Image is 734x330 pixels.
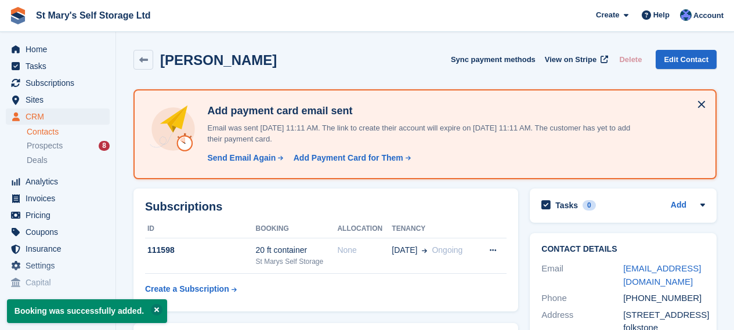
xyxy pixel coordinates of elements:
[289,152,412,164] a: Add Payment Card for Them
[145,244,255,256] div: 111598
[27,126,110,137] a: Contacts
[392,220,477,238] th: Tenancy
[203,104,638,118] h4: Add payment card email sent
[6,58,110,74] a: menu
[6,92,110,108] a: menu
[6,258,110,274] a: menu
[9,7,27,24] img: stora-icon-8386f47178a22dfd0bd8f6a31ec36ba5ce8667c1dd55bd0f319d3a0aa187defe.svg
[596,9,619,21] span: Create
[145,220,255,238] th: ID
[26,258,95,274] span: Settings
[6,274,110,291] a: menu
[27,140,63,151] span: Prospects
[255,220,337,238] th: Booking
[145,283,229,295] div: Create a Subscription
[541,262,623,288] div: Email
[6,190,110,206] a: menu
[7,299,167,323] p: Booking was successfully added.
[6,241,110,257] a: menu
[614,50,646,69] button: Delete
[255,256,337,267] div: St Marys Self Storage
[680,9,692,21] img: Matthew Keenan
[623,292,705,305] div: [PHONE_NUMBER]
[583,200,596,211] div: 0
[6,41,110,57] a: menu
[432,245,462,255] span: Ongoing
[31,6,156,25] a: St Mary's Self Storage Ltd
[6,173,110,190] a: menu
[26,108,95,125] span: CRM
[653,9,670,21] span: Help
[26,173,95,190] span: Analytics
[555,200,578,211] h2: Tasks
[99,141,110,151] div: 8
[145,278,237,300] a: Create a Subscription
[26,274,95,291] span: Capital
[145,200,507,213] h2: Subscriptions
[392,244,417,256] span: [DATE]
[337,220,392,238] th: Allocation
[693,10,724,21] span: Account
[6,108,110,125] a: menu
[26,58,95,74] span: Tasks
[160,52,277,68] h2: [PERSON_NAME]
[149,104,198,154] img: add-payment-card-4dbda4983b697a7845d177d07a5d71e8a16f1ec00487972de202a45f1e8132f5.svg
[541,292,623,305] div: Phone
[451,50,536,69] button: Sync payment methods
[6,224,110,240] a: menu
[27,154,110,166] a: Deals
[337,244,392,256] div: None
[294,152,403,164] div: Add Payment Card for Them
[255,244,337,256] div: 20 ft container
[541,245,705,254] h2: Contact Details
[545,54,596,66] span: View on Stripe
[26,207,95,223] span: Pricing
[656,50,717,69] a: Edit Contact
[26,224,95,240] span: Coupons
[540,50,610,69] a: View on Stripe
[26,241,95,257] span: Insurance
[26,190,95,206] span: Invoices
[26,41,95,57] span: Home
[27,155,48,166] span: Deals
[203,122,638,145] p: Email was sent [DATE] 11:11 AM. The link to create their account will expire on [DATE] 11:11 AM. ...
[623,263,701,287] a: [EMAIL_ADDRESS][DOMAIN_NAME]
[26,75,95,91] span: Subscriptions
[26,92,95,108] span: Sites
[671,199,686,212] a: Add
[6,207,110,223] a: menu
[623,309,705,322] div: [STREET_ADDRESS]
[27,140,110,152] a: Prospects 8
[6,75,110,91] a: menu
[207,152,276,164] div: Send Email Again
